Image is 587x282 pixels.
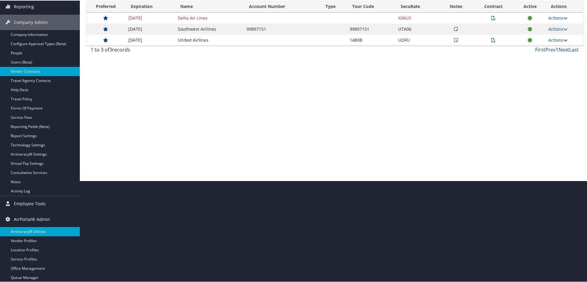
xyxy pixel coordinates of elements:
[548,14,568,20] a: Actions
[91,45,206,56] div: 1 to 3 of records
[556,46,558,52] a: 1
[14,211,50,226] span: AirPortal® Admin
[125,23,175,34] td: [DATE]
[347,23,395,34] td: 99897151
[535,46,545,52] a: First
[569,46,579,52] a: Last
[395,12,440,23] td: XX6U3
[395,34,440,45] td: UOFU
[175,34,243,45] td: United Airlines
[14,195,46,211] span: Employee Tools
[545,46,556,52] a: Prev
[558,46,569,52] a: Next
[14,14,48,29] span: Company Admin
[243,23,320,34] td: 99897151
[548,25,568,31] a: Actions
[395,23,440,34] td: UTA06
[175,23,243,34] td: Southwest Airlines
[175,12,243,23] td: Delta Air Lines
[548,37,568,42] a: Actions
[125,34,175,45] td: [DATE]
[347,34,395,45] td: 148XB
[125,12,175,23] td: [DATE]
[109,46,112,52] span: 3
